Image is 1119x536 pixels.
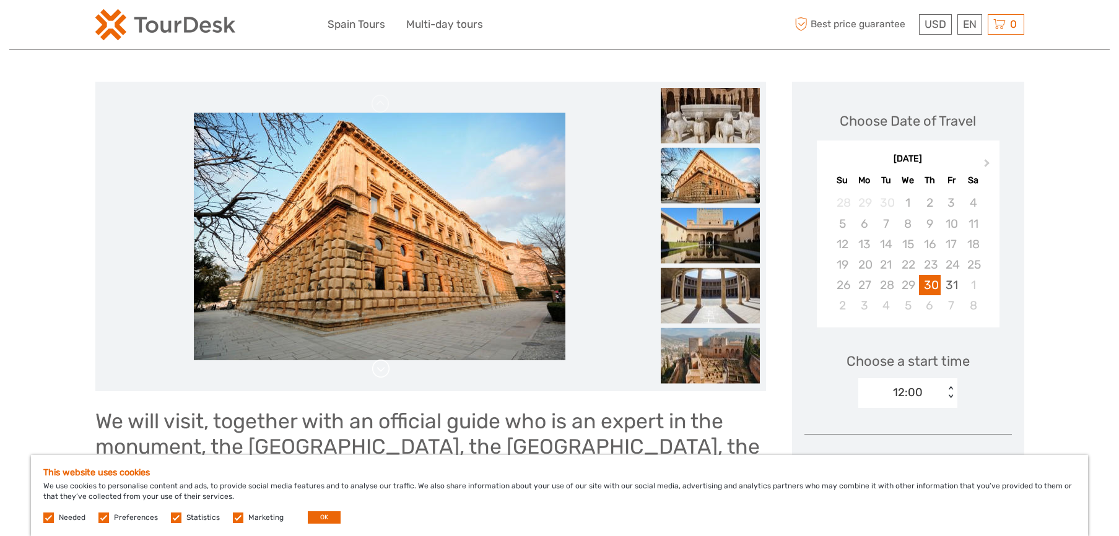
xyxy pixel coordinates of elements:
[957,14,982,35] div: EN
[919,172,941,189] div: Th
[875,275,897,295] div: Not available Tuesday, October 28th, 2025
[941,295,962,316] div: Choose Friday, November 7th, 2025
[832,214,853,234] div: Not available Sunday, October 5th, 2025
[962,214,984,234] div: Not available Saturday, October 11th, 2025
[832,172,853,189] div: Su
[853,192,875,213] div: Not available Monday, September 29th, 2025
[95,408,766,534] h1: We will visit, together with an official guide who is an expert in the monument, the [GEOGRAPHIC_...
[847,352,970,371] span: Choose a start time
[875,234,897,254] div: Not available Tuesday, October 14th, 2025
[875,295,897,316] div: Choose Tuesday, November 4th, 2025
[875,172,897,189] div: Tu
[853,172,875,189] div: Mo
[919,234,941,254] div: Not available Thursday, October 16th, 2025
[897,172,918,189] div: We
[194,113,565,360] img: 041f06ff432f47a59dc47ddd47189c47_main_slider.jpg
[875,254,897,275] div: Not available Tuesday, October 21st, 2025
[248,512,284,523] label: Marketing
[941,172,962,189] div: Fr
[946,386,956,399] div: < >
[978,156,998,176] button: Next Month
[897,234,918,254] div: Not available Wednesday, October 15th, 2025
[941,275,962,295] div: Choose Friday, October 31st, 2025
[661,328,760,384] img: 4086a0d65fe948d08f4a91e8700f3ceb_slider_thumbnail.jpg
[962,275,984,295] div: Choose Saturday, November 1st, 2025
[661,148,760,204] img: 041f06ff432f47a59dc47ddd47189c47_slider_thumbnail.jpg
[919,254,941,275] div: Not available Thursday, October 23rd, 2025
[328,15,385,33] a: Spain Tours
[941,192,962,213] div: Not available Friday, October 3rd, 2025
[941,214,962,234] div: Not available Friday, October 10th, 2025
[941,234,962,254] div: Not available Friday, October 17th, 2025
[832,192,853,213] div: Not available Sunday, September 28th, 2025
[919,192,941,213] div: Not available Thursday, October 2nd, 2025
[661,268,760,324] img: 87a4a2ca8bd74608a6286a263867b0e9_slider_thumbnail.jpg
[875,192,897,213] div: Not available Tuesday, September 30th, 2025
[406,15,483,33] a: Multi-day tours
[832,275,853,295] div: Not available Sunday, October 26th, 2025
[893,384,923,400] div: 12:00
[853,214,875,234] div: Not available Monday, October 6th, 2025
[792,14,916,35] span: Best price guarantee
[308,511,341,524] button: OK
[962,192,984,213] div: Not available Saturday, October 4th, 2025
[897,254,918,275] div: Not available Wednesday, October 22nd, 2025
[114,512,158,523] label: Preferences
[832,254,853,275] div: Not available Sunday, October 19th, 2025
[897,192,918,213] div: Not available Wednesday, October 1st, 2025
[853,254,875,275] div: Not available Monday, October 20th, 2025
[832,295,853,316] div: Choose Sunday, November 2nd, 2025
[661,88,760,144] img: 353d93536b3e4b749deafb6b12769337_slider_thumbnail.jpg
[840,111,976,131] div: Choose Date of Travel
[962,295,984,316] div: Choose Saturday, November 8th, 2025
[59,512,85,523] label: Needed
[31,455,1088,536] div: We use cookies to personalise content and ads, to provide social media features and to analyse ou...
[897,214,918,234] div: Not available Wednesday, October 8th, 2025
[821,192,995,316] div: month 2025-10
[962,234,984,254] div: Not available Saturday, October 18th, 2025
[853,295,875,316] div: Choose Monday, November 3rd, 2025
[875,214,897,234] div: Not available Tuesday, October 7th, 2025
[919,295,941,316] div: Choose Thursday, November 6th, 2025
[853,234,875,254] div: Not available Monday, October 13th, 2025
[853,275,875,295] div: Not available Monday, October 27th, 2025
[186,512,220,523] label: Statistics
[43,467,1076,478] h5: This website uses cookies
[919,275,941,295] div: Choose Thursday, October 30th, 2025
[919,214,941,234] div: Not available Thursday, October 9th, 2025
[897,275,918,295] div: Not available Wednesday, October 29th, 2025
[897,295,918,316] div: Choose Wednesday, November 5th, 2025
[1008,18,1019,30] span: 0
[832,234,853,254] div: Not available Sunday, October 12th, 2025
[925,18,946,30] span: USD
[95,9,235,40] img: 2254-3441b4b5-4e5f-4d00-b396-31f1d84a6ebf_logo_small.png
[962,254,984,275] div: Not available Saturday, October 25th, 2025
[941,254,962,275] div: Not available Friday, October 24th, 2025
[817,153,999,166] div: [DATE]
[962,172,984,189] div: Sa
[661,208,760,264] img: 5e32eed0ae1543eaaa006eec5206493b_slider_thumbnail.jpg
